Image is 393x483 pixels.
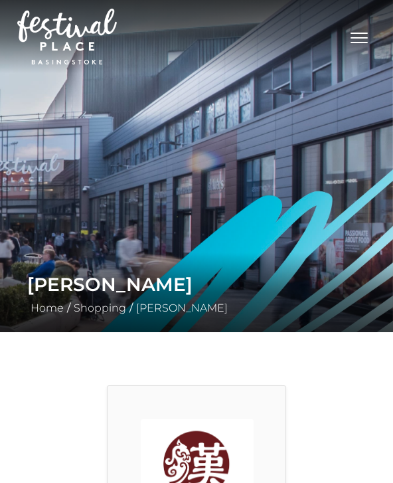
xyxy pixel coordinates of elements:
[17,9,117,64] img: Festival Place Logo
[17,268,376,316] div: / /
[343,27,376,46] button: Toggle navigation
[27,302,67,314] a: Home
[27,268,366,300] h1: [PERSON_NAME]
[70,302,129,314] a: Shopping
[133,302,231,314] a: [PERSON_NAME]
